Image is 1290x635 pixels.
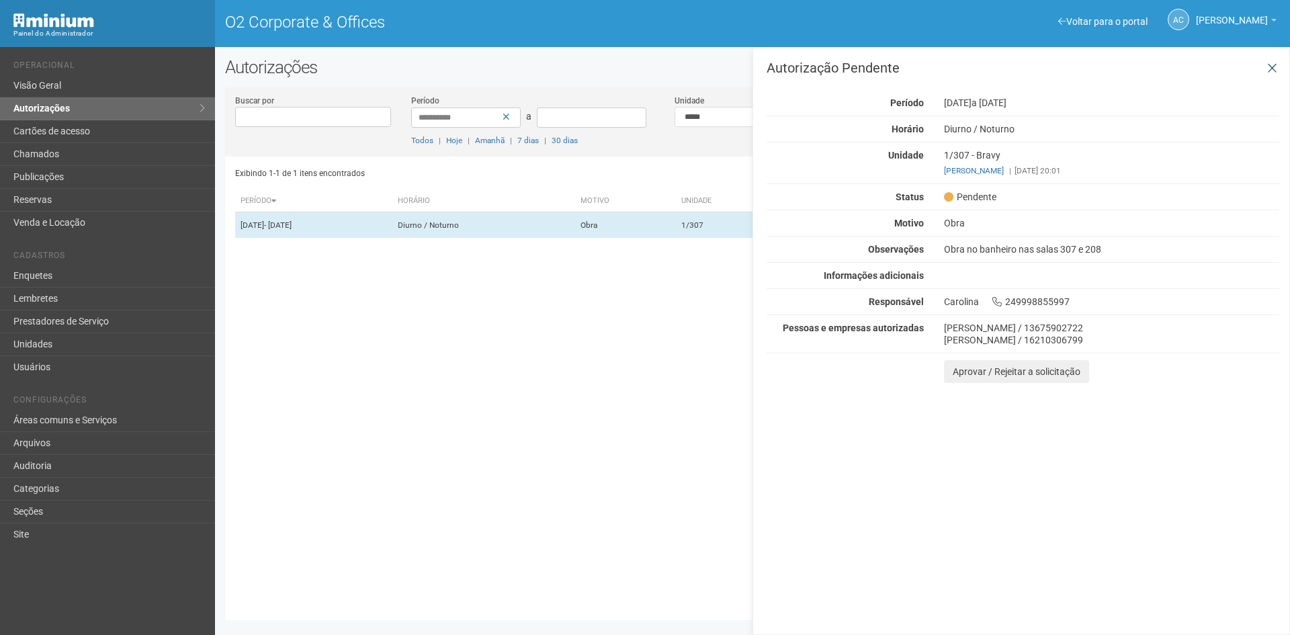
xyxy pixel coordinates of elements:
div: [PERSON_NAME] / 13675902722 [944,322,1279,334]
span: a [DATE] [972,97,1006,108]
td: [DATE] [235,212,392,239]
a: Hoje [446,136,462,145]
span: | [510,136,512,145]
span: - [DATE] [264,220,292,230]
a: 7 dias [517,136,539,145]
a: Amanhã [475,136,505,145]
a: [PERSON_NAME] [1196,17,1277,28]
li: Configurações [13,395,205,409]
strong: Informações adicionais [824,270,924,281]
td: 1/307 [676,212,780,239]
span: | [439,136,441,145]
div: Painel do Administrador [13,28,205,40]
label: Buscar por [235,95,274,107]
strong: Status [896,192,924,202]
div: Obra [934,217,1289,229]
li: Cadastros [13,251,205,265]
strong: Responsável [869,296,924,307]
div: [DATE] [934,97,1289,109]
strong: Período [890,97,924,108]
label: Período [411,95,439,107]
a: Voltar para o portal [1058,16,1148,27]
strong: Motivo [894,218,924,228]
h2: Autorizações [225,57,1280,77]
div: 1/307 - Bravy [934,149,1289,177]
li: Operacional [13,60,205,75]
th: Motivo [575,190,676,212]
th: Horário [392,190,575,212]
label: Unidade [675,95,704,107]
div: Exibindo 1-1 de 1 itens encontrados [235,163,748,183]
img: Minium [13,13,94,28]
a: AC [1168,9,1189,30]
button: Aprovar / Rejeitar a solicitação [944,360,1089,383]
a: [PERSON_NAME] [944,166,1004,175]
div: [PERSON_NAME] / 16210306799 [944,334,1279,346]
span: Pendente [944,191,996,203]
div: Carolina 249998855997 [934,296,1289,308]
a: 30 dias [552,136,578,145]
td: Obra [575,212,676,239]
span: | [1009,166,1011,175]
strong: Unidade [888,150,924,161]
h3: Autorização Pendente [767,61,1279,75]
h1: O2 Corporate & Offices [225,13,742,31]
span: Ana Carla de Carvalho Silva [1196,2,1268,26]
span: | [468,136,470,145]
strong: Observações [868,244,924,255]
div: [DATE] 20:01 [944,165,1279,177]
td: Diurno / Noturno [392,212,575,239]
strong: Horário [892,124,924,134]
div: Diurno / Noturno [934,123,1289,135]
span: | [544,136,546,145]
a: Todos [411,136,433,145]
span: a [526,111,531,122]
th: Unidade [676,190,780,212]
div: Obra no banheiro nas salas 307 e 208 [934,243,1289,255]
strong: Pessoas e empresas autorizadas [783,323,924,333]
th: Período [235,190,392,212]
